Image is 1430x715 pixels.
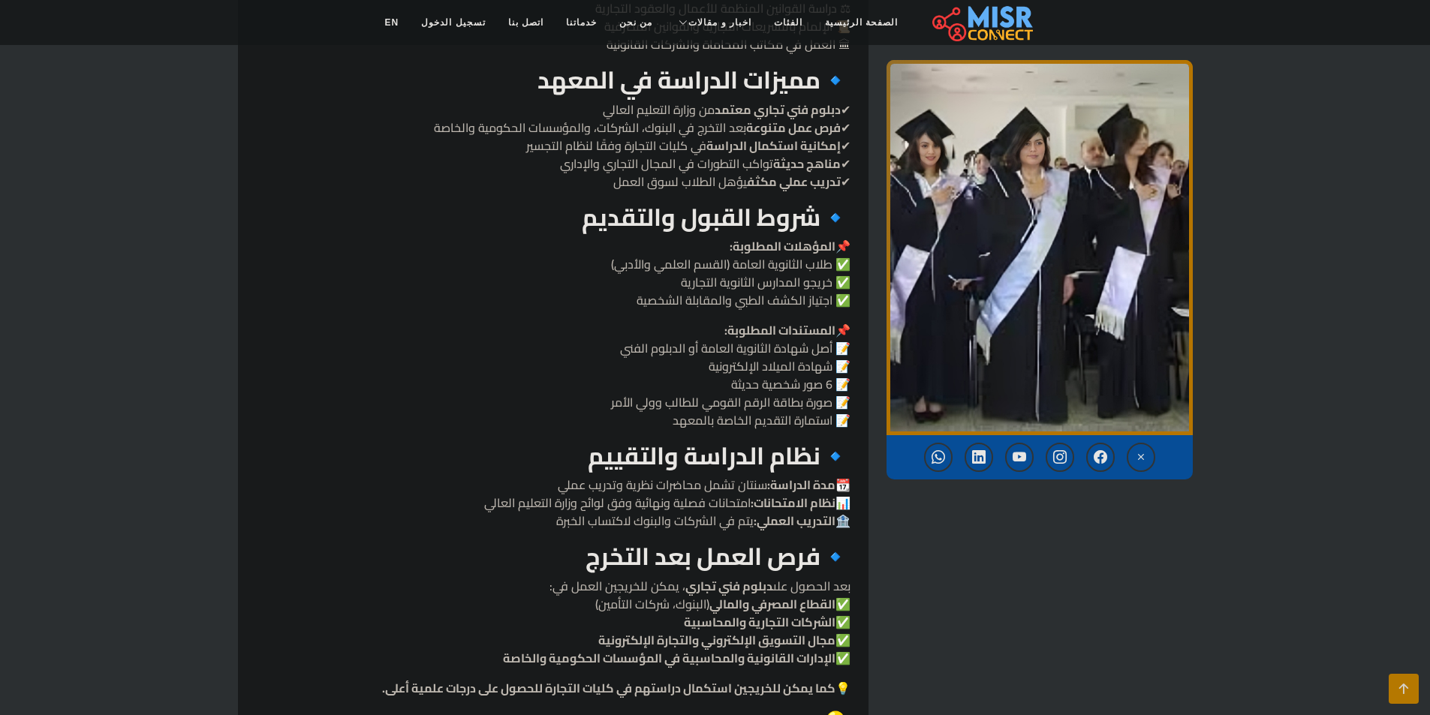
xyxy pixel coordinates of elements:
[256,577,850,667] p: بعد الحصول على ، يمكن للخريجين العمل في: ✅ (البنوك، شركات التأمين) ✅ ✅ ✅
[664,8,763,37] a: اخبار و مقالات
[763,8,814,37] a: الفئات
[685,575,773,597] strong: دبلوم فني تجاري
[374,8,411,37] a: EN
[598,629,835,651] strong: مجال التسويق الإلكتروني والتجارة الإلكترونية
[608,8,664,37] a: من نحن
[256,101,850,191] p: ✔ من وزارة التعليم العالي ✔ بعد التخرج في البنوك، الشركات، والمؤسسات الحكومية والخاصة ✔ في كليات ...
[688,16,751,29] span: اخبار و مقالات
[754,509,835,532] strong: التدريب العملي:
[724,319,835,341] strong: المستندات المطلوبة:
[746,116,841,139] strong: فرص عمل متنوعة
[555,8,608,37] a: خدماتنا
[503,647,835,669] strong: الإدارات القانونية والمحاسبية في المؤسسات الحكومية والخاصة
[684,611,835,633] strong: الشركات التجارية والمحاسبية
[715,98,841,121] strong: دبلوم فني تجاري معتمد
[887,60,1193,435] img: المعهد الفني التجاري بسوهاج
[256,476,850,530] p: 📆 سنتان تشمل محاضرات نظرية وتدريب عملي 📊 امتحانات فصلية ونهائية وفق لوائح وزارة التعليم العالي 🏦 ...
[256,679,850,697] p: 💡
[256,441,850,470] h2: 🔹
[706,134,841,157] strong: إمكانية استكمال الدراسة
[588,433,820,478] strong: نظام الدراسة والتقييم
[730,235,835,257] strong: المؤهلات المطلوبة:
[773,152,841,175] strong: مناهج حديثة
[256,321,850,429] p: 📌 📝 أصل شهادة الثانوية العامة أو الدبلوم الفني 📝 شهادة الميلاد الإلكترونية 📝 6 صور شخصية حديثة 📝 ...
[256,542,850,570] h2: 🔹
[582,194,820,239] strong: شروط القبول والتقديم
[497,8,555,37] a: اتصل بنا
[751,491,835,514] strong: نظام الامتحانات:
[410,8,496,37] a: تسجيل الدخول
[537,57,820,102] strong: مميزات الدراسة في المعهد
[256,65,850,94] h2: 🔹
[709,593,835,615] strong: القطاع المصرفي والمالي
[932,4,1033,41] img: main.misr_connect
[747,170,841,193] strong: تدريب عملي مكثف
[767,473,835,496] strong: مدة الدراسة:
[256,237,850,309] p: 📌 ✅ طلاب الثانوية العامة (القسم العلمي والأدبي) ✅ خريجو المدارس الثانوية التجارية ✅ اجتياز الكشف ...
[887,60,1193,435] div: 1 / 1
[382,677,835,699] strong: كما يمكن للخريجين استكمال دراستهم في كليات التجارة للحصول على درجات علمية أعلى.
[814,8,909,37] a: الصفحة الرئيسية
[256,203,850,231] h2: 🔹
[586,533,820,578] strong: فرص العمل بعد التخرج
